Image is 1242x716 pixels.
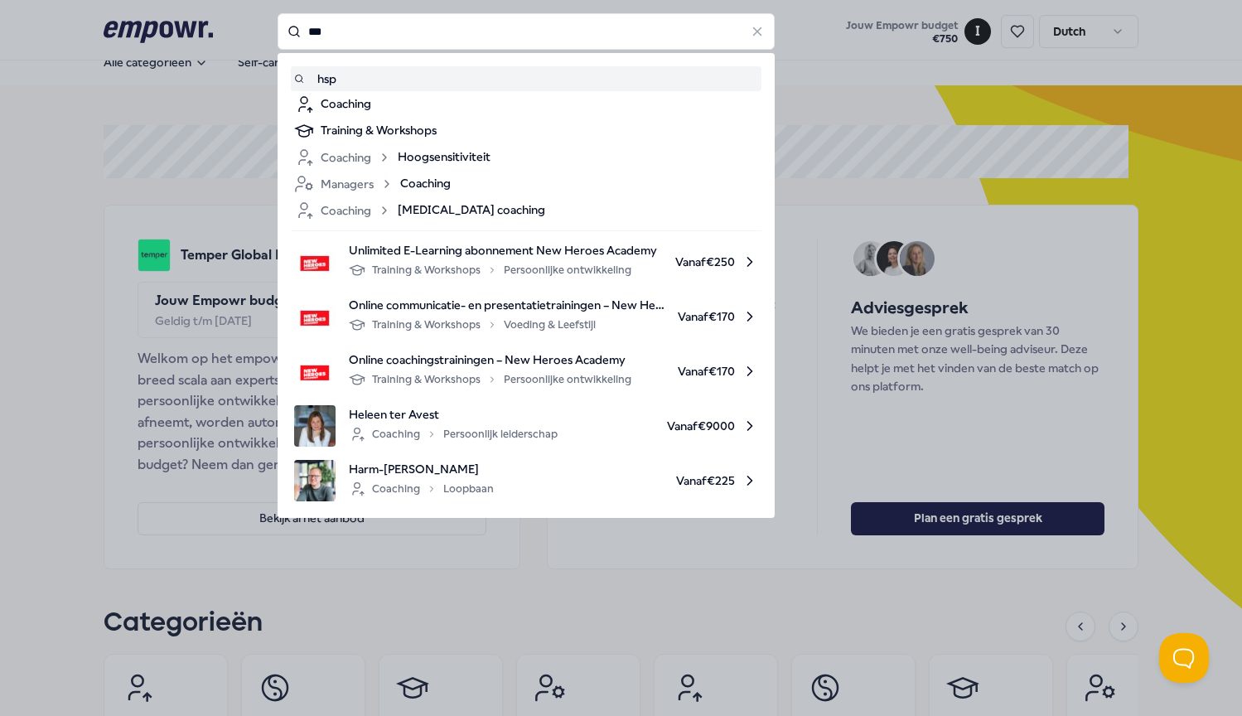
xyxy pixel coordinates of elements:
[349,424,558,444] div: Coaching Persoonlijk leiderschap
[294,405,336,447] img: product image
[507,460,758,501] span: Vanaf € 225
[294,201,758,220] a: Coaching[MEDICAL_DATA] coaching
[294,460,758,501] a: product imageHarm-[PERSON_NAME]CoachingLoopbaanVanaf€225
[349,479,494,499] div: Coaching Loopbaan
[294,174,758,194] a: ManagersCoaching
[349,315,596,335] div: Training & Workshops Voeding & Leefstijl
[349,405,558,423] span: Heleen ter Avest
[294,94,758,114] a: Coaching
[294,351,336,392] img: product image
[321,94,758,114] div: Coaching
[294,296,758,337] a: product imageOnline communicatie- en presentatietrainingen – New Heroes AcademyTraining & Worksho...
[349,241,657,259] span: Unlimited E-Learning abonnement New Heroes Academy
[349,370,631,389] div: Training & Workshops Persoonlijke ontwikkeling
[294,296,336,337] img: product image
[571,405,758,447] span: Vanaf € 9000
[678,296,758,337] span: Vanaf € 170
[400,174,451,194] span: Coaching
[349,296,664,314] span: Online communicatie- en presentatietrainingen – New Heroes Academy
[294,460,336,501] img: product image
[1159,633,1209,683] iframe: Help Scout Beacon - Open
[398,148,491,167] span: Hoogsensitiviteit
[294,241,336,283] img: product image
[294,70,758,88] a: hsp
[294,405,758,447] a: product imageHeleen ter AvestCoachingPersoonlijk leiderschapVanaf€9000
[294,174,394,194] div: Managers
[321,121,758,141] div: Training & Workshops
[294,121,758,141] a: Training & Workshops
[349,460,494,478] span: Harm-[PERSON_NAME]
[294,148,391,167] div: Coaching
[349,351,631,369] span: Online coachingstrainingen – New Heroes Academy
[294,351,758,392] a: product imageOnline coachingstrainingen – New Heroes AcademyTraining & WorkshopsPersoonlijke ontw...
[398,201,545,220] span: [MEDICAL_DATA] coaching
[294,148,758,167] a: CoachingHoogsensitiviteit
[645,351,758,392] span: Vanaf € 170
[294,201,391,220] div: Coaching
[349,260,631,280] div: Training & Workshops Persoonlijke ontwikkeling
[278,13,775,50] input: Search for products, categories or subcategories
[670,241,758,283] span: Vanaf € 250
[294,241,758,283] a: product imageUnlimited E-Learning abonnement New Heroes AcademyTraining & WorkshopsPersoonlijke o...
